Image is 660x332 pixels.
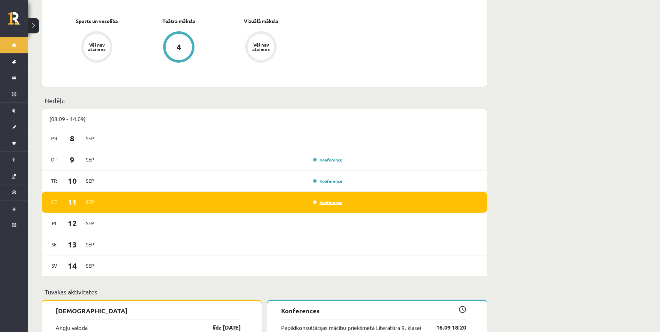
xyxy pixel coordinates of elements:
span: 10 [62,175,83,187]
span: 13 [62,239,83,250]
a: 4 [138,31,220,64]
span: Pi [47,218,62,229]
span: Sep [83,175,97,186]
a: Vēl nav atzīmes [220,31,302,64]
p: [DEMOGRAPHIC_DATA] [56,306,241,315]
div: Vēl nav atzīmes [251,42,271,52]
span: Pr [47,133,62,144]
span: Sep [83,239,97,250]
span: Sep [83,133,97,144]
span: Ce [47,197,62,207]
span: 12 [62,218,83,229]
a: Konference [313,199,342,205]
span: Sep [83,218,97,229]
a: Sports un veselība [76,17,118,25]
a: Vēl nav atzīmes [56,31,138,64]
p: Tuvākās aktivitātes [45,287,484,297]
span: Ot [47,154,62,165]
a: 16.09 18:20 [426,323,466,332]
a: Rīgas 1. Tālmācības vidusskola [8,12,28,30]
p: Nedēļa [45,96,484,105]
span: 14 [62,260,83,271]
div: Vēl nav atzīmes [87,42,106,52]
p: Konferences [281,306,466,315]
span: Sep [83,197,97,207]
span: Sep [83,154,97,165]
a: Konference [313,157,342,163]
span: Sep [83,260,97,271]
div: (08.09 - 14.09) [42,109,487,128]
span: 11 [62,196,83,208]
a: līdz [DATE] [200,323,241,332]
a: Konference [313,178,342,184]
a: Angļu valoda [56,323,88,332]
span: Se [47,239,62,250]
span: Tr [47,175,62,186]
a: Papildkonsultācijas mācību priekšmetā Literatūra 9. klasei [281,323,421,332]
span: 8 [62,133,83,144]
a: Teātra māksla [162,17,195,25]
div: 4 [177,43,181,51]
a: Vizuālā māksla [244,17,278,25]
span: 9 [62,154,83,165]
span: Sv [47,260,62,271]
